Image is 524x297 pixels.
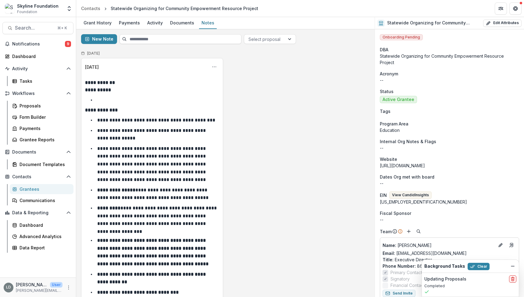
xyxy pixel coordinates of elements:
span: Dates Org met with board [380,174,434,180]
p: 865.249.7488 [383,263,516,269]
p: Education [380,127,519,133]
a: Tasks [10,76,73,86]
p: [PERSON_NAME][EMAIL_ADDRESS][DOMAIN_NAME] [16,288,62,293]
span: Activity [12,66,64,71]
p: Executive Director [383,256,516,263]
button: Partners [495,2,507,15]
p: EIN [380,192,387,198]
div: Payments [20,125,69,132]
button: New Note [81,34,117,44]
a: Document Templates [10,159,73,169]
a: Proposals [10,101,73,111]
button: More [65,284,72,291]
a: Activity [145,17,165,29]
a: Grantees [10,184,73,194]
button: Open entity switcher [65,2,73,15]
button: delete [509,275,516,283]
span: Status [380,88,394,95]
div: Notes [199,18,217,27]
div: Contacts [81,5,100,12]
a: Dashboard [2,51,73,61]
div: Dashboard [20,222,69,228]
p: -- [380,77,519,83]
a: Payments [10,123,73,133]
button: Add [405,228,412,235]
span: Active Grantee [383,97,414,102]
span: Name : [383,243,396,248]
nav: breadcrumb [79,4,261,13]
h2: Statewide Organizing for Community Empowerment Resource Project [387,20,481,26]
span: Internal Org Notes & Flags [380,138,436,145]
div: Tasks [20,78,69,84]
a: Advanced Analytics [10,231,73,241]
p: [PERSON_NAME] [383,242,494,248]
button: Open Workflows [2,89,73,98]
span: Program Area [380,121,408,127]
button: Open Data & Reporting [2,208,73,218]
button: View CandidInsights [389,191,432,199]
span: DBA [380,46,388,53]
div: -- [380,216,519,223]
button: Search... [2,22,73,34]
div: Grant History [81,18,114,27]
a: Contacts [79,4,103,13]
a: Data Report [10,243,73,253]
button: Send Invite [383,290,415,297]
p: Team [380,228,392,235]
button: Open Documents [2,147,73,157]
p: User [50,282,62,288]
span: Fiscal Sponsor [380,210,411,216]
span: Foundation [17,9,37,15]
h2: Background Tasks [424,264,465,269]
span: Phone Number : [383,263,416,269]
span: Documents [12,150,64,155]
button: Dismiss [509,263,516,270]
div: Form Builder [20,114,69,120]
p: Completed [424,283,516,289]
a: Documents [168,17,197,29]
button: Clear [468,263,490,270]
a: Form Builder [10,112,73,122]
div: Document Templates [20,161,69,168]
span: Email: [383,251,395,256]
div: Advanced Analytics [20,233,69,240]
a: Dashboard [10,220,73,230]
span: Workflows [12,91,64,96]
span: Search... [15,25,54,31]
span: 9 [65,41,71,47]
button: Edit Attributes [483,20,522,27]
button: Search [415,228,422,235]
span: Signatory [390,276,410,282]
div: Dashboard [12,53,69,60]
div: ⌘ + K [56,25,68,31]
button: Options [209,62,219,72]
a: Payments [116,17,142,29]
a: Communications [10,195,73,205]
div: [DATE] [85,64,99,70]
a: [URL][DOMAIN_NAME] [380,163,425,168]
span: Primary Contact [390,269,422,276]
div: Lisa Dinh [6,285,11,289]
span: Onboarding Pending [380,34,423,40]
h2: Updating Proposals [424,277,466,282]
span: Data & Reporting [12,210,64,216]
div: [US_EMPLOYER_IDENTIFICATION_NUMBER] [380,199,519,205]
a: Notes [199,17,217,29]
button: Notifications9 [2,39,73,49]
span: Contacts [12,174,64,179]
div: Grantees [20,186,69,192]
button: Open Activity [2,64,73,74]
div: Grantee Reports [20,136,69,143]
a: Name: [PERSON_NAME] [383,242,494,248]
img: Skyline Foundation [5,4,15,13]
button: Edit [497,241,504,249]
a: Grantee Reports [10,135,73,145]
p: -- [380,180,519,187]
p: -- [380,145,519,151]
div: Statewide Organizing for Community Empowerment Resource Project [380,53,519,66]
div: Statewide Organizing for Community Empowerment Resource Project [111,5,258,12]
p: [PERSON_NAME] [16,281,48,288]
button: Get Help [509,2,522,15]
span: Financial Contact [390,282,425,288]
div: Documents [168,18,197,27]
